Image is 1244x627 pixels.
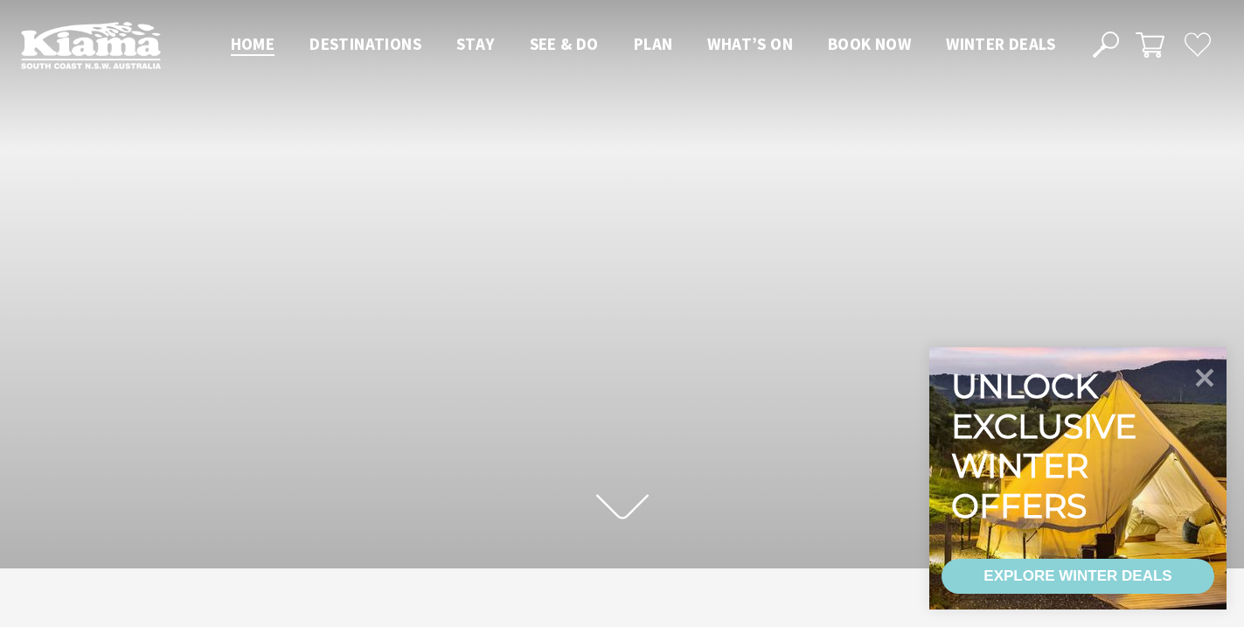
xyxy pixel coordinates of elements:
img: Kiama Logo [21,21,161,69]
div: Unlock exclusive winter offers [951,366,1144,526]
span: Plan [634,33,673,54]
span: Stay [456,33,495,54]
a: EXPLORE WINTER DEALS [942,559,1214,594]
div: EXPLORE WINTER DEALS [983,559,1171,594]
span: Destinations [309,33,421,54]
span: Home [231,33,275,54]
nav: Main Menu [213,31,1073,59]
span: Book now [828,33,911,54]
span: What’s On [707,33,793,54]
span: Winter Deals [946,33,1055,54]
span: See & Do [530,33,599,54]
